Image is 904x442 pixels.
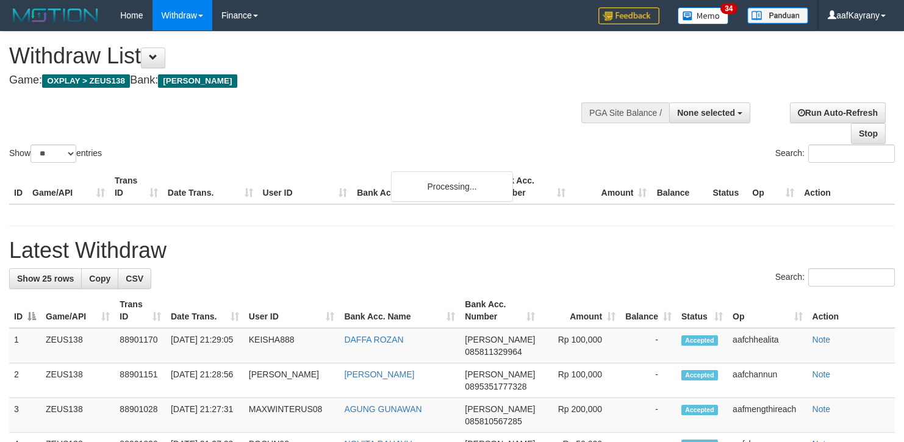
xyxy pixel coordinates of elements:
input: Search: [808,144,895,163]
td: [DATE] 21:29:05 [166,328,244,363]
th: Amount: activate to sort column ascending [540,293,620,328]
td: 88901170 [115,328,166,363]
td: - [620,363,676,398]
span: Show 25 rows [17,274,74,283]
th: Bank Acc. Name [352,169,488,204]
td: 88901151 [115,363,166,398]
th: Amount [570,169,652,204]
td: MAXWINTERUS08 [244,398,340,433]
th: Trans ID: activate to sort column ascending [115,293,166,328]
td: aafchannun [728,363,807,398]
th: Game/API: activate to sort column ascending [41,293,115,328]
th: Balance: activate to sort column ascending [620,293,676,328]
span: [PERSON_NAME] [465,335,535,344]
span: Copy 085811329964 to clipboard [465,347,522,357]
td: ZEUS138 [41,328,115,363]
td: - [620,328,676,363]
th: Bank Acc. Number [489,169,570,204]
label: Show entries [9,144,102,163]
a: CSV [118,268,151,289]
img: MOTION_logo.png [9,6,102,24]
td: 3 [9,398,41,433]
th: User ID: activate to sort column ascending [244,293,340,328]
td: ZEUS138 [41,398,115,433]
th: User ID [258,169,353,204]
span: Copy 0895351777328 to clipboard [465,382,526,391]
th: ID [9,169,27,204]
td: Rp 100,000 [540,363,620,398]
td: [DATE] 21:27:31 [166,398,244,433]
img: panduan.png [747,7,808,24]
span: None selected [677,108,735,118]
th: Game/API [27,169,110,204]
label: Search: [775,268,895,287]
h1: Latest Withdraw [9,238,895,263]
th: Action [808,293,895,328]
img: Button%20Memo.svg [678,7,729,24]
span: Accepted [681,335,718,346]
td: 88901028 [115,398,166,433]
td: aafmengthireach [728,398,807,433]
h1: Withdraw List [9,44,590,68]
a: Show 25 rows [9,268,82,289]
a: Copy [81,268,118,289]
td: aafchhealita [728,328,807,363]
span: [PERSON_NAME] [465,404,535,414]
th: Status [708,169,747,204]
a: Stop [851,123,886,144]
a: Note [813,404,831,414]
span: CSV [126,274,143,283]
td: [PERSON_NAME] [244,363,340,398]
td: 1 [9,328,41,363]
th: Bank Acc. Number: activate to sort column ascending [460,293,540,328]
th: Balance [651,169,708,204]
a: Run Auto-Refresh [790,102,886,123]
th: Status: activate to sort column ascending [676,293,728,328]
th: Trans ID [110,169,163,204]
span: Accepted [681,370,718,380]
th: Bank Acc. Name: activate to sort column ascending [339,293,460,328]
th: Date Trans. [163,169,258,204]
a: AGUNG GUNAWAN [344,404,422,414]
h4: Game: Bank: [9,74,590,87]
input: Search: [808,268,895,287]
td: Rp 100,000 [540,328,620,363]
th: Date Trans.: activate to sort column ascending [166,293,244,328]
a: DAFFA ROZAN [344,335,403,344]
img: Feedback.jpg [598,7,659,24]
th: ID: activate to sort column descending [9,293,41,328]
span: Accepted [681,405,718,415]
button: None selected [669,102,750,123]
td: [DATE] 21:28:56 [166,363,244,398]
th: Op [747,169,799,204]
div: Processing... [391,171,513,202]
span: [PERSON_NAME] [158,74,237,88]
a: Note [813,335,831,344]
td: ZEUS138 [41,363,115,398]
td: 2 [9,363,41,398]
span: Copy [89,274,110,283]
td: Rp 200,000 [540,398,620,433]
span: Copy 085810567285 to clipboard [465,416,522,426]
a: [PERSON_NAME] [344,369,414,379]
td: - [620,398,676,433]
td: KEISHA888 [244,328,340,363]
div: PGA Site Balance / [581,102,669,123]
label: Search: [775,144,895,163]
span: OXPLAY > ZEUS138 [42,74,130,88]
th: Op: activate to sort column ascending [728,293,807,328]
span: [PERSON_NAME] [465,369,535,379]
span: 34 [720,3,737,14]
select: Showentries [30,144,76,163]
th: Action [799,169,895,204]
a: Note [813,369,831,379]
